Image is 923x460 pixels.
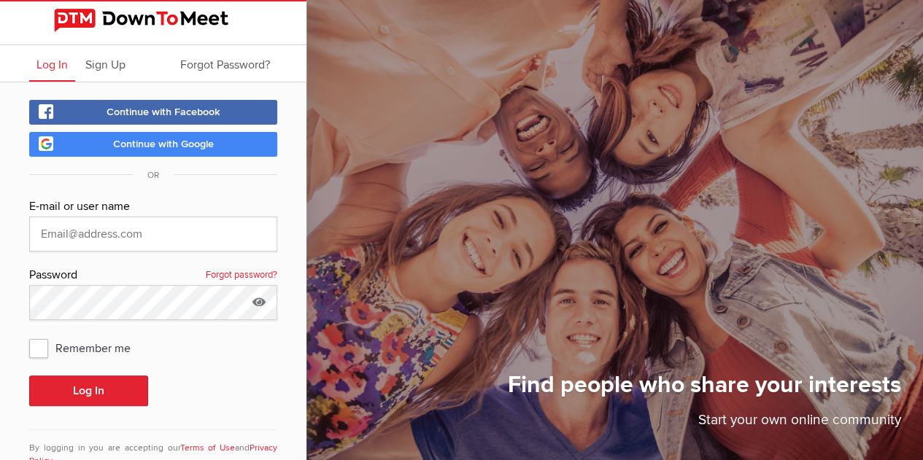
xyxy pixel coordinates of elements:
button: Log In [29,375,148,406]
h1: Find people who share your interests [508,370,901,410]
a: Sign Up [78,45,133,82]
a: Forgot password? [206,266,277,285]
a: Continue with Facebook [29,100,277,125]
a: Terms of Use [180,443,236,453]
a: Continue with Google [29,132,277,157]
a: Forgot Password? [173,45,277,82]
span: Sign Up [85,58,125,72]
span: OR [133,170,174,181]
img: DownToMeet [54,9,252,32]
input: Email@address.com [29,217,277,252]
span: Log In [36,58,68,72]
span: Forgot Password? [180,58,270,72]
p: Start your own online community [508,410,901,438]
div: Password [29,266,277,285]
span: Remember me [29,335,145,361]
div: E-mail or user name [29,198,277,217]
span: Continue with Google [113,138,214,150]
span: Continue with Facebook [107,106,220,118]
a: Log In [29,45,75,82]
